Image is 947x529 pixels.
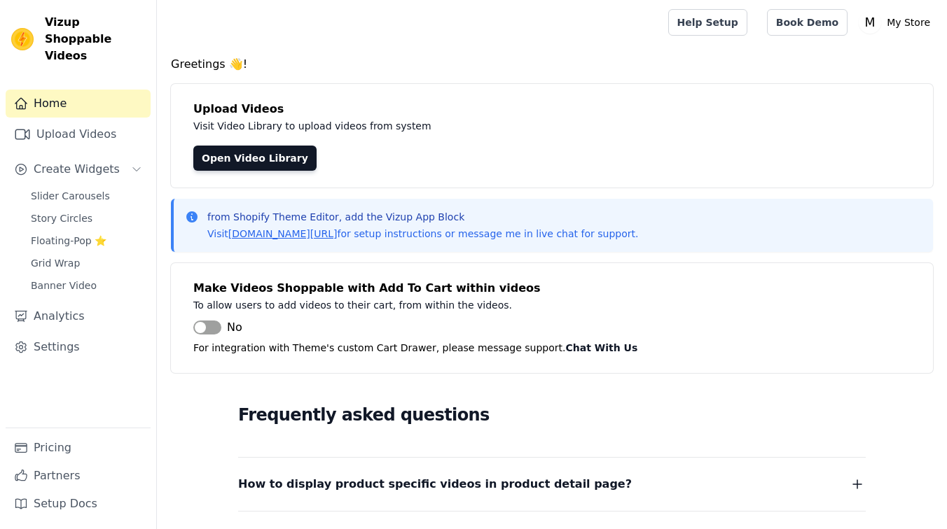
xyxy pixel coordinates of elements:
span: Create Widgets [34,161,120,178]
span: Story Circles [31,211,92,225]
h4: Upload Videos [193,101,911,118]
span: How to display product specific videos in product detail page? [238,474,632,494]
p: Visit for setup instructions or message me in live chat for support. [207,227,638,241]
button: How to display product specific videos in product detail page? [238,474,866,494]
a: Grid Wrap [22,253,151,273]
p: To allow users to add videos to their cart, from within the videos. [193,297,821,313]
p: from Shopify Theme Editor, add the Vizup App Block [207,210,638,224]
a: Upload Videos [6,120,151,148]
button: M My Store [859,10,936,35]
a: Setup Docs [6,490,151,518]
span: Floating-Pop ⭐ [31,234,106,248]
h4: Greetings 👋! [171,56,933,73]
span: Banner Video [31,278,97,292]
a: Settings [6,333,151,361]
img: Vizup [11,28,34,50]
a: Pricing [6,434,151,462]
span: Slider Carousels [31,189,110,203]
h4: Make Videos Shoppable with Add To Cart within videos [193,280,911,297]
a: Analytics [6,302,151,330]
a: Slider Carousels [22,186,151,206]
a: Partners [6,462,151,490]
span: No [227,319,242,336]
a: Story Circles [22,209,151,228]
a: Help Setup [668,9,747,36]
button: No [193,319,242,336]
p: For integration with Theme's custom Cart Drawer, please message support. [193,339,911,356]
p: Visit Video Library to upload videos from system [193,118,821,134]
button: Chat With Us [566,339,638,356]
h2: Frequently asked questions [238,401,866,429]
p: My Store [881,10,936,35]
a: Book Demo [767,9,848,36]
text: M [865,15,876,29]
a: Home [6,90,151,118]
button: Create Widgets [6,155,151,183]
a: Open Video Library [193,146,317,171]
span: Vizup Shoppable Videos [45,14,145,64]
a: Floating-Pop ⭐ [22,231,151,251]
a: Banner Video [22,276,151,295]
span: Grid Wrap [31,256,80,270]
a: [DOMAIN_NAME][URL] [228,228,338,239]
